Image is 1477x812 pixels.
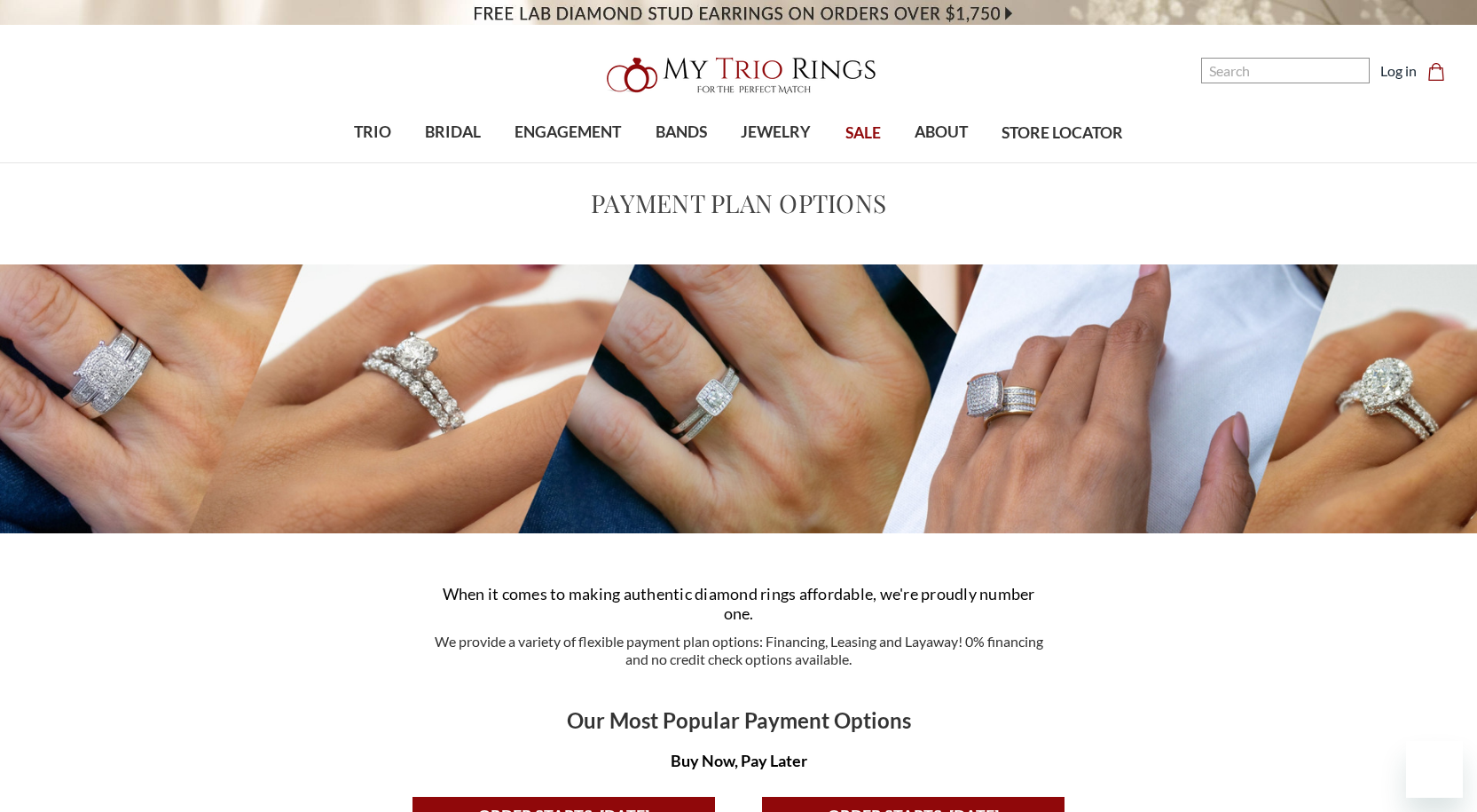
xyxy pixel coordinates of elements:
[354,121,391,144] span: TRIO
[1002,122,1123,145] span: STORE LOCATOR
[932,162,950,163] button: submenu toggle
[443,584,1035,623] span: When it comes to making authentic diamond rings affordable, we're proudly number one.
[845,122,881,145] span: SALE
[724,104,828,162] a: JEWELRY
[498,104,638,162] a: ENGAGEMENT
[428,47,1049,104] a: My Trio Rings
[898,104,985,162] a: ABOUT
[767,162,785,163] button: submenu toggle
[915,121,968,144] span: ABOUT
[364,162,381,163] button: submenu toggle
[671,751,807,770] b: Buy Now, Pay Later
[1201,58,1370,83] input: Search
[1406,741,1463,798] iframe: Button to launch messaging window
[597,47,881,104] img: My Trio Rings
[425,121,481,144] span: BRIDAL
[444,162,462,163] button: submenu toggle
[515,121,621,144] span: ENGAGEMENT
[1380,60,1417,82] a: Log in
[656,121,707,144] span: BANDS
[1427,63,1445,81] svg: cart.cart_preview
[828,105,897,162] a: SALE
[428,633,1049,668] p: We provide a variety of flexible payment plan options: Financing, Leasing and Layaway! 0% financi...
[985,105,1140,162] a: STORE LOCATOR
[111,185,1367,222] h1: Payment Plan Options
[337,104,408,162] a: TRIO
[559,162,577,163] button: submenu toggle
[672,162,690,163] button: submenu toggle
[741,121,811,144] span: JEWELRY
[567,707,911,733] b: Our Most Popular Payment Options
[408,104,498,162] a: BRIDAL
[1427,60,1456,82] a: Cart with 0 items
[639,104,724,162] a: BANDS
